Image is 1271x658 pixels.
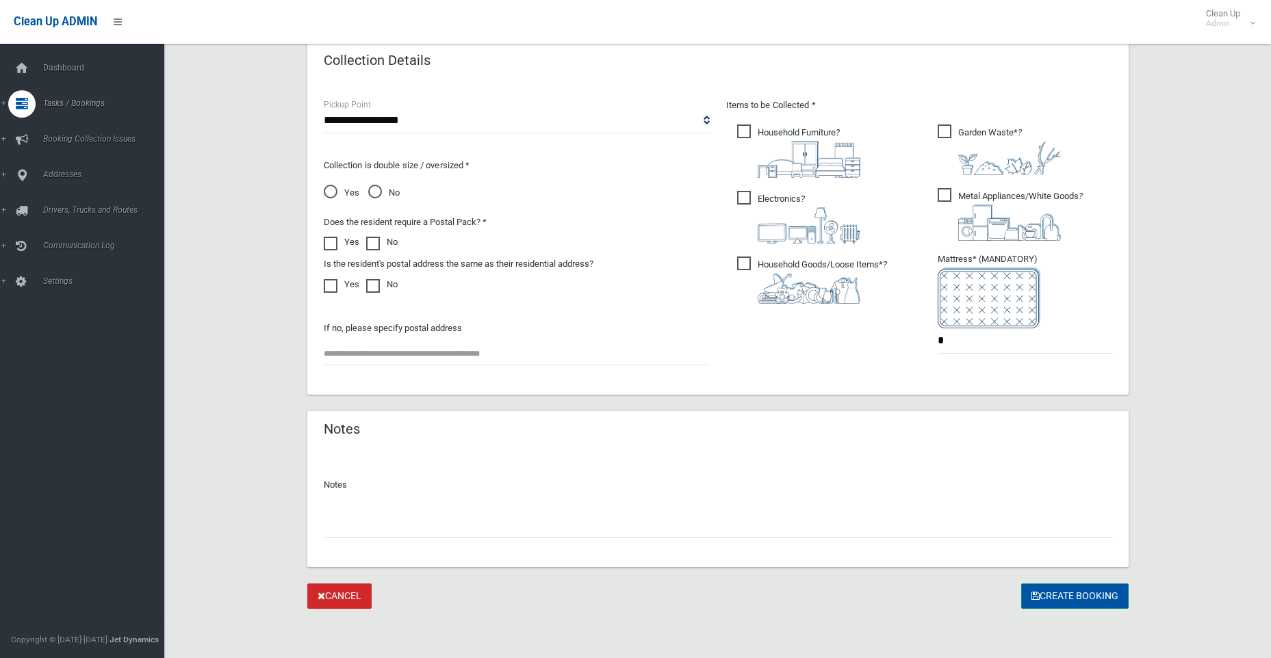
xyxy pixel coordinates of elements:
[938,254,1112,328] span: Mattress* (MANDATORY)
[39,205,175,215] span: Drivers, Trucks and Routes
[324,214,487,231] label: Does the resident require a Postal Pack? *
[726,97,1112,114] p: Items to be Collected *
[11,635,107,644] span: Copyright © [DATE]-[DATE]
[39,276,175,286] span: Settings
[938,188,1083,241] span: Metal Appliances/White Goods
[758,194,860,244] i: ?
[938,124,1061,175] span: Garden Waste*
[307,583,372,609] a: Cancel
[758,141,860,178] img: aa9efdbe659d29b613fca23ba79d85cb.png
[14,15,97,28] span: Clean Up ADMIN
[324,477,1112,493] p: Notes
[39,63,175,73] span: Dashboard
[324,157,710,174] p: Collection is double size / oversized *
[958,141,1061,175] img: 4fd8a5c772b2c999c83690221e5242e0.png
[324,276,359,293] label: Yes
[366,234,398,250] label: No
[758,273,860,304] img: b13cc3517677393f34c0a387616ef184.png
[366,276,398,293] label: No
[307,47,447,74] header: Collection Details
[324,185,359,201] span: Yes
[39,134,175,144] span: Booking Collection Issues
[1021,583,1129,609] button: Create Booking
[958,205,1061,241] img: 36c1b0289cb1767239cdd3de9e694f19.png
[324,320,462,337] label: If no, please specify postal address
[39,241,175,250] span: Communication Log
[958,191,1083,241] i: ?
[307,416,376,443] header: Notes
[737,191,860,244] span: Electronics
[1199,8,1254,29] span: Clean Up
[110,635,159,644] strong: Jet Dynamics
[39,98,175,108] span: Tasks / Bookings
[737,256,887,304] span: Household Goods/Loose Items*
[758,127,860,178] i: ?
[324,256,593,272] label: Is the resident's postal address the same as their residential address?
[324,234,359,250] label: Yes
[39,170,175,179] span: Addresses
[368,185,400,201] span: No
[737,124,860,178] span: Household Furniture
[758,259,887,304] i: ?
[758,207,860,244] img: 394712a680b73dbc3d2a6a3a7ffe5a07.png
[958,127,1061,175] i: ?
[1206,18,1240,29] small: Admin
[938,267,1040,328] img: e7408bece873d2c1783593a074e5cb2f.png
